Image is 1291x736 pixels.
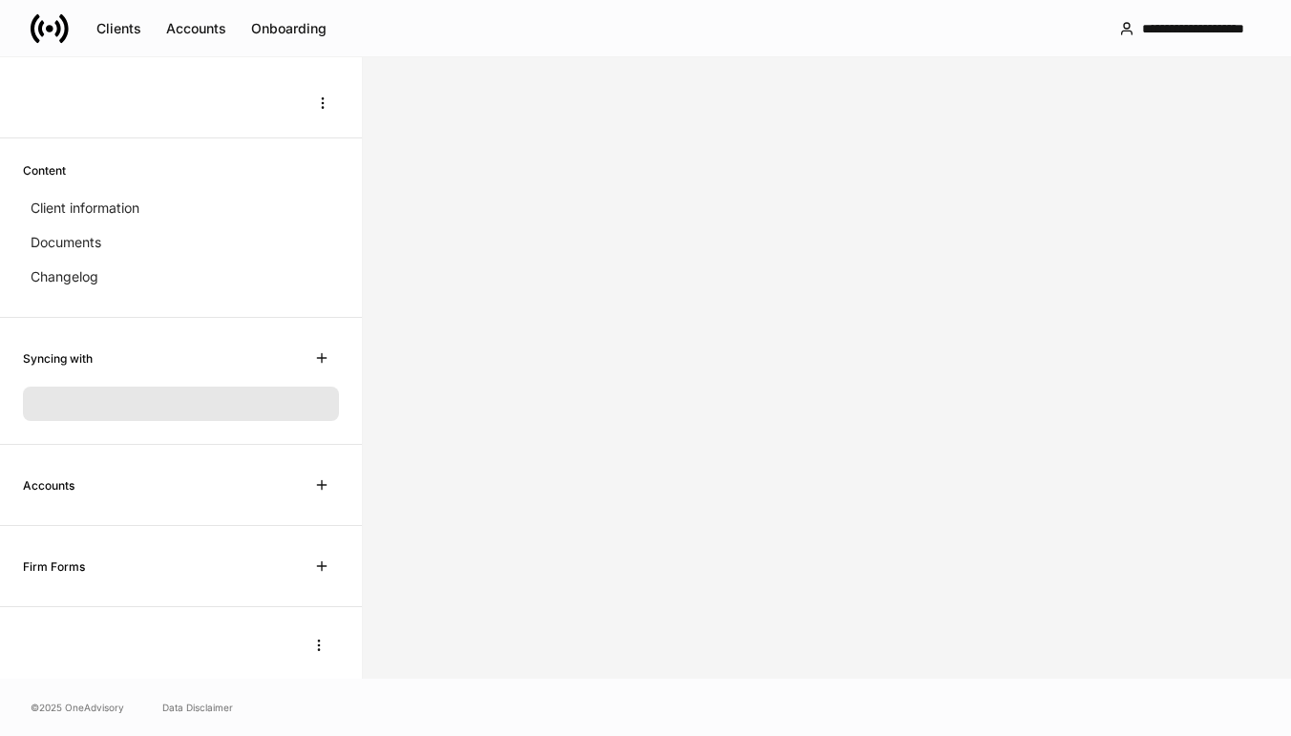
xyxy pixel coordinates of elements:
button: Clients [84,13,154,44]
a: Changelog [23,260,339,294]
h6: Content [23,161,66,179]
h6: Firm Forms [23,557,85,576]
button: Accounts [154,13,239,44]
h6: Syncing with [23,349,93,368]
span: © 2025 OneAdvisory [31,700,124,715]
a: Data Disclaimer [162,700,233,715]
p: Changelog [31,267,98,286]
p: Client information [31,199,139,218]
div: Onboarding [251,22,327,35]
p: Documents [31,233,101,252]
h6: Accounts [23,476,74,494]
div: Accounts [166,22,226,35]
a: Documents [23,225,339,260]
div: Clients [96,22,141,35]
a: Client information [23,191,339,225]
button: Onboarding [239,13,339,44]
